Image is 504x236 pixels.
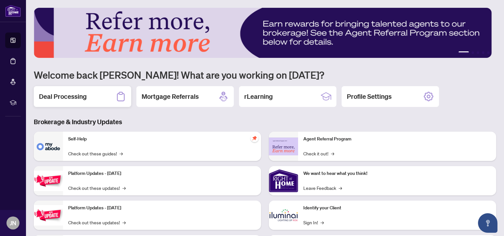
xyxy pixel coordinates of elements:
[34,117,496,126] h3: Brokerage & Industry Updates
[10,218,16,228] span: JN
[303,219,324,226] a: Sign In!→
[5,5,21,17] img: logo
[251,134,258,142] span: pushpin
[68,170,256,177] p: Platform Updates - [DATE]
[303,184,342,191] a: Leave Feedback→
[68,184,126,191] a: Check out these updates!→
[303,150,334,157] a: Check it out!→
[269,201,298,230] img: Identify your Client
[477,51,479,54] button: 3
[120,150,123,157] span: →
[459,51,469,54] button: 1
[244,92,273,101] h2: rLearning
[68,150,123,157] a: Check out these guides!→
[34,69,496,81] h1: Welcome back [PERSON_NAME]! What are you working on [DATE]?
[269,138,298,155] img: Agent Referral Program
[34,205,63,226] img: Platform Updates - July 8, 2025
[303,170,491,177] p: We want to hear what you think!
[34,171,63,191] img: Platform Updates - July 21, 2025
[347,92,392,101] h2: Profile Settings
[478,213,498,233] button: Open asap
[487,51,490,54] button: 5
[122,219,126,226] span: →
[303,204,491,212] p: Identify your Client
[339,184,342,191] span: →
[68,204,256,212] p: Platform Updates - [DATE]
[122,184,126,191] span: →
[472,51,474,54] button: 2
[68,136,256,143] p: Self-Help
[331,150,334,157] span: →
[303,136,491,143] p: Agent Referral Program
[39,92,87,101] h2: Deal Processing
[34,8,492,58] img: Slide 0
[142,92,199,101] h2: Mortgage Referrals
[269,166,298,195] img: We want to hear what you think!
[34,132,63,161] img: Self-Help
[68,219,126,226] a: Check out these updates!→
[321,219,324,226] span: →
[482,51,485,54] button: 4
